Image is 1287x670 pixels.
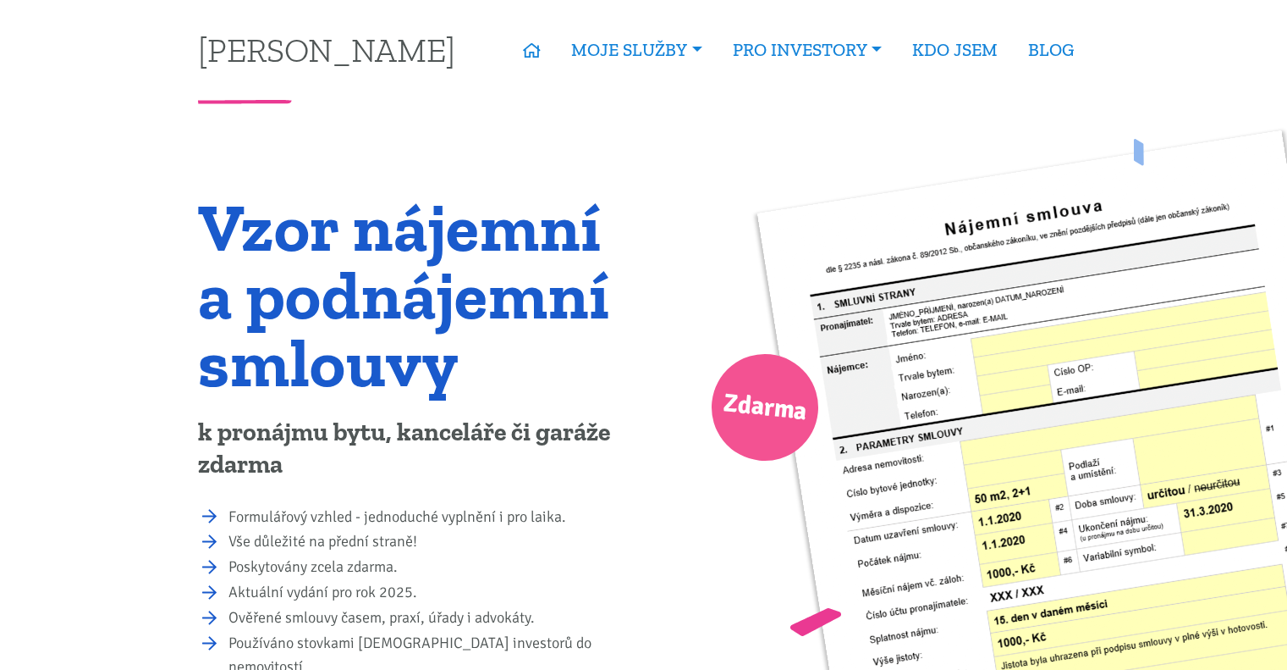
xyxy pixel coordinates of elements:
p: k pronájmu bytu, kanceláře či garáže zdarma [198,417,632,481]
a: MOJE SLUŽBY [556,30,717,69]
li: Formulářový vzhled - jednoduché vyplnění i pro laika. [228,506,632,529]
li: Poskytovány zcela zdarma. [228,556,632,579]
a: [PERSON_NAME] [198,33,455,66]
a: KDO JSEM [897,30,1013,69]
li: Vše důležité na přední straně! [228,530,632,554]
li: Ověřené smlouvy časem, praxí, úřady i advokáty. [228,606,632,630]
a: BLOG [1013,30,1089,69]
a: PRO INVESTORY [718,30,897,69]
li: Aktuální vydání pro rok 2025. [228,581,632,605]
span: Zdarma [721,381,809,435]
h1: Vzor nájemní a podnájemní smlouvy [198,193,632,396]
